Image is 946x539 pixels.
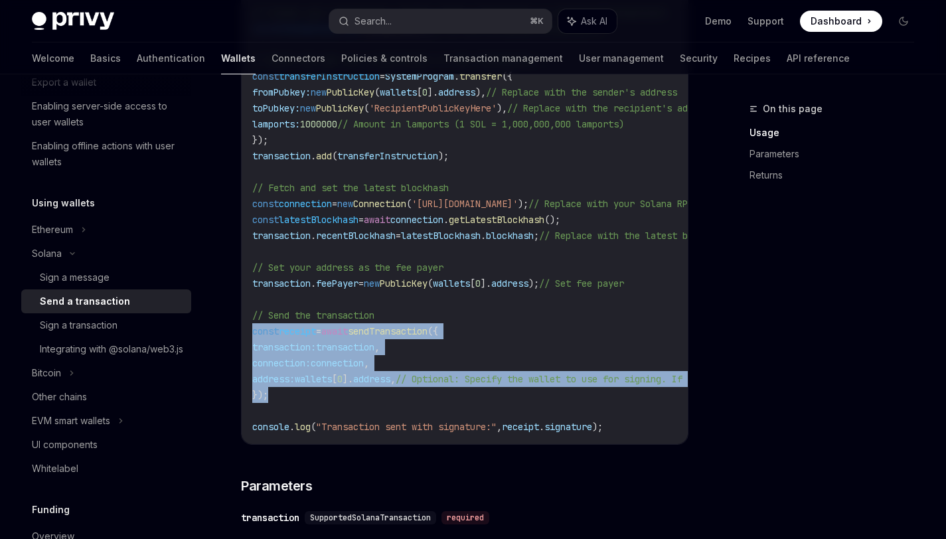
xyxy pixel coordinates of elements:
span: new [300,102,316,114]
div: Send a transaction [40,293,130,309]
a: API reference [787,42,850,74]
span: const [252,325,279,337]
span: add [316,150,332,162]
span: Ask AI [581,15,607,28]
span: log [295,421,311,433]
span: address: [252,373,295,385]
span: const [252,70,279,82]
span: transferInstruction [337,150,438,162]
span: getLatestBlockhash [449,214,544,226]
span: transferInstruction [279,70,380,82]
a: Whitelabel [21,457,191,481]
a: Wallets [221,42,256,74]
span: , [390,373,396,385]
span: // Set fee payer [539,277,624,289]
span: transaction [252,230,311,242]
div: Sign a transaction [40,317,118,333]
span: lamports: [252,118,300,130]
span: signature [544,421,592,433]
span: = [358,277,364,289]
span: ( [311,421,316,433]
a: Parameters [749,143,925,165]
a: Policies & controls [341,42,428,74]
span: // Fetch and set the latest blockhash [252,182,449,194]
a: Recipes [734,42,771,74]
span: recentBlockhash [316,230,396,242]
span: fromPubkey: [252,86,311,98]
a: UI components [21,433,191,457]
div: Solana [32,246,62,262]
span: // Replace with the latest blockhash [539,230,730,242]
span: ⌘ K [530,16,544,27]
span: ), [497,102,507,114]
span: On this page [763,101,823,117]
span: 0 [475,277,481,289]
span: await [364,214,390,226]
div: Enabling server-side access to user wallets [32,98,183,130]
span: transaction [252,277,311,289]
a: Dashboard [800,11,882,32]
span: Connection [353,198,406,210]
span: ; [534,230,539,242]
span: . [481,230,486,242]
span: , [374,341,380,353]
a: User management [579,42,664,74]
span: = [358,214,364,226]
span: , [497,421,502,433]
a: Other chains [21,385,191,409]
span: . [539,421,544,433]
button: Toggle dark mode [893,11,914,32]
div: Search... [355,13,392,29]
a: Security [680,42,718,74]
span: feePayer [316,277,358,289]
span: transaction [252,150,311,162]
span: wallets [433,277,470,289]
span: new [337,198,353,210]
span: PublicKey [316,102,364,114]
span: SystemProgram [385,70,454,82]
div: required [441,511,489,524]
span: = [380,70,385,82]
div: Ethereum [32,222,73,238]
span: Dashboard [811,15,862,28]
span: . [311,230,316,242]
a: Usage [749,122,925,143]
span: ( [364,102,369,114]
h5: Funding [32,502,70,518]
span: address [491,277,528,289]
span: 'RecipientPublicKeyHere' [369,102,497,114]
span: = [316,325,321,337]
span: // Replace with your Solana RPC endpoint [528,198,741,210]
span: // Optional: Specify the wallet to use for signing. If not provided, the first wallet will be used. [396,373,921,385]
a: Enabling offline actions with user wallets [21,134,191,174]
span: new [364,277,380,289]
img: dark logo [32,12,114,31]
span: receipt [279,325,316,337]
span: . [289,421,295,433]
span: transfer [459,70,502,82]
span: 1000000 [300,118,337,130]
span: . [454,70,459,82]
span: }); [252,134,268,146]
span: await [321,325,348,337]
span: '[URL][DOMAIN_NAME]' [412,198,518,210]
span: sendTransaction [348,325,428,337]
span: PublicKey [327,86,374,98]
span: , [364,357,369,369]
a: Returns [749,165,925,186]
span: ({ [428,325,438,337]
span: ( [428,277,433,289]
span: SupportedSolanaTransaction [310,512,431,523]
span: new [311,86,327,98]
a: Support [748,15,784,28]
a: Enabling server-side access to user wallets [21,94,191,134]
span: ); [528,277,539,289]
span: "Transaction sent with signature:" [316,421,497,433]
span: ]. [481,277,491,289]
span: latestBlockhash [401,230,481,242]
span: // Replace with the recipient's address [507,102,714,114]
span: ); [438,150,449,162]
a: Sign a transaction [21,313,191,337]
span: . [311,150,316,162]
span: console [252,421,289,433]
